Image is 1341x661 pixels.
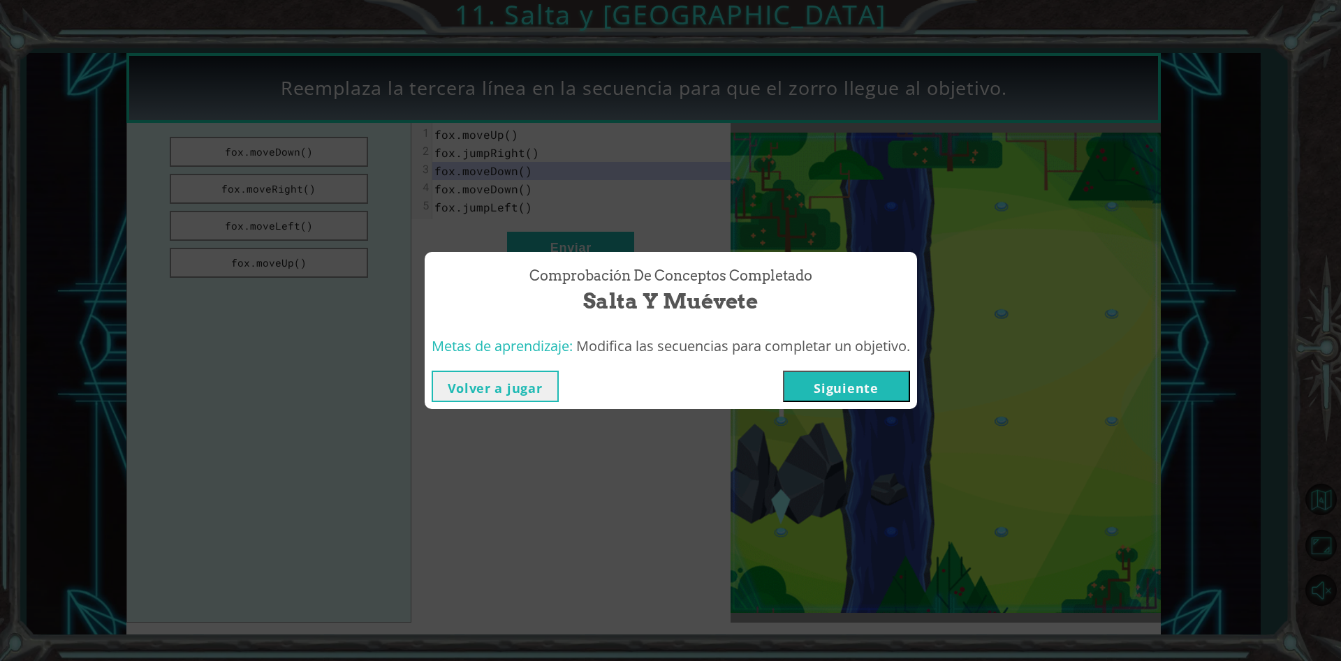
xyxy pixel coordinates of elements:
span: Salta y Muévete [583,286,758,316]
button: Siguiente [783,371,910,402]
button: Volver a jugar [432,371,559,402]
span: Metas de aprendizaje: [432,336,573,355]
span: Modifica las secuencias para completar un objetivo. [576,336,910,355]
span: Comprobación de conceptos Completado [529,266,812,286]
